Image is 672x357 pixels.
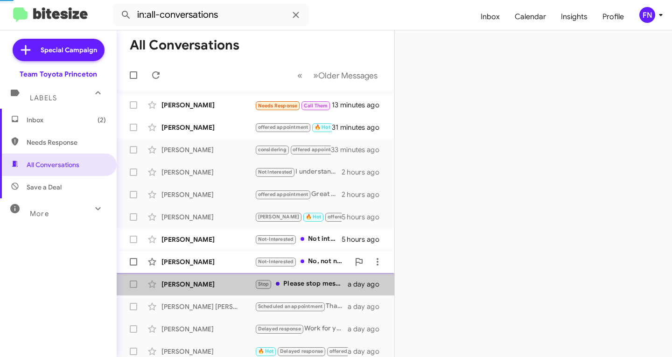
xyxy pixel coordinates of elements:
[595,3,631,30] a: Profile
[20,70,97,79] div: Team Toyota Princeton
[553,3,595,30] a: Insights
[258,103,298,109] span: Needs Response
[161,212,255,222] div: [PERSON_NAME]
[255,301,348,312] div: Thank you!
[342,235,387,244] div: 5 hours ago
[255,279,348,289] div: Please stop messaging. Not interested
[639,7,655,23] div: FN
[41,45,97,55] span: Special Campaign
[348,347,387,356] div: a day ago
[255,234,342,245] div: Not interested
[161,168,255,177] div: [PERSON_NAME]
[332,123,387,132] div: 31 minutes ago
[507,3,553,30] a: Calendar
[161,190,255,199] div: [PERSON_NAME]
[113,4,309,26] input: Search
[255,189,342,200] div: Great Car choice, we should be seeing the 2026 Rav4's nearer to the beginning of the new year. We...
[255,122,332,133] div: Great, see you then!
[161,257,255,266] div: [PERSON_NAME]
[306,214,322,220] span: 🔥 Hot
[161,100,255,110] div: [PERSON_NAME]
[348,302,387,311] div: a day ago
[292,66,383,85] nav: Page navigation example
[255,167,342,177] div: I understand! If you ever change your mind, feel free to reach out. If you have any questions or ...
[258,169,293,175] span: Not Interested
[30,94,57,102] span: Labels
[297,70,302,81] span: «
[255,323,348,334] div: Work for you.
[161,324,255,334] div: [PERSON_NAME]
[473,3,507,30] a: Inbox
[308,66,383,85] button: Next
[304,103,328,109] span: Call Them
[348,280,387,289] div: a day ago
[161,280,255,289] div: [PERSON_NAME]
[318,70,378,81] span: Older Messages
[348,324,387,334] div: a day ago
[130,38,239,53] h1: All Conversations
[161,302,255,311] div: [PERSON_NAME] [PERSON_NAME]
[27,160,79,169] span: All Conversations
[13,39,105,61] a: Special Campaign
[258,348,274,354] span: 🔥 Hot
[293,147,343,153] span: offered appointment
[631,7,662,23] button: FN
[27,115,106,125] span: Inbox
[255,346,348,357] div: You may use our online estimator if you do not want to visit with us: [URL][DOMAIN_NAME]
[161,123,255,132] div: [PERSON_NAME]
[258,214,300,220] span: [PERSON_NAME]
[30,210,49,218] span: More
[27,138,106,147] span: Needs Response
[342,190,387,199] div: 2 hours ago
[332,100,387,110] div: 13 minutes ago
[255,211,342,222] div: Absolutely! [DATE] sounds great.
[342,212,387,222] div: 5 hours ago
[258,147,287,153] span: considering
[255,256,350,267] div: No, not now
[258,259,294,265] span: Not-Interested
[255,144,331,155] div: Hi [PERSON_NAME], We are scheduled to receive the 2026 Bz's around Mid November to early December
[161,347,255,356] div: [PERSON_NAME]
[258,124,308,130] span: offered appointment
[27,182,62,192] span: Save a Deal
[161,235,255,244] div: [PERSON_NAME]
[328,214,378,220] span: offered appointment
[258,191,308,197] span: offered appointment
[255,99,332,111] div: I just called you
[98,115,106,125] span: (2)
[292,66,308,85] button: Previous
[315,124,330,130] span: 🔥 Hot
[313,70,318,81] span: »
[280,348,323,354] span: Delayed response
[258,281,269,287] span: Stop
[329,348,380,354] span: offered appointment
[161,145,255,154] div: [PERSON_NAME]
[331,145,387,154] div: 33 minutes ago
[258,236,294,242] span: Not-Interested
[258,303,323,309] span: Scheduled an appointment
[342,168,387,177] div: 2 hours ago
[258,326,301,332] span: Delayed response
